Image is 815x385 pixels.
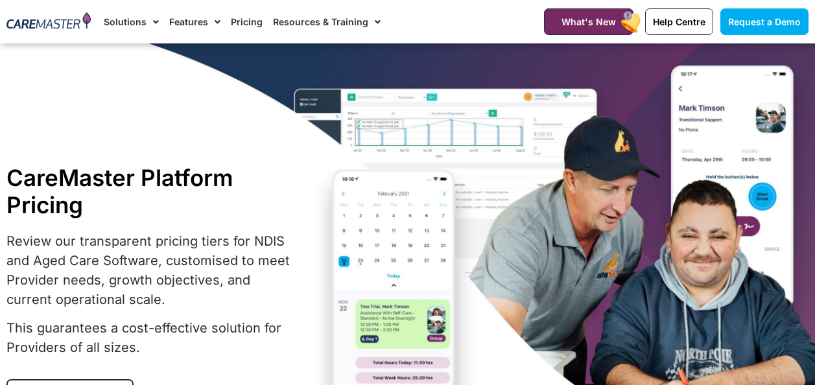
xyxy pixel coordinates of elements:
[728,16,801,27] span: Request a Demo
[645,8,713,35] a: Help Centre
[6,231,291,309] p: Review our transparent pricing tiers for NDIS and Aged Care Software, customised to meet Provider...
[6,12,91,31] img: CareMaster Logo
[6,164,291,218] h1: CareMaster Platform Pricing
[720,8,809,35] a: Request a Demo
[561,16,616,27] span: What's New
[544,8,633,35] a: What's New
[653,16,705,27] span: Help Centre
[6,318,291,357] p: This guarantees a cost-effective solution for Providers of all sizes.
